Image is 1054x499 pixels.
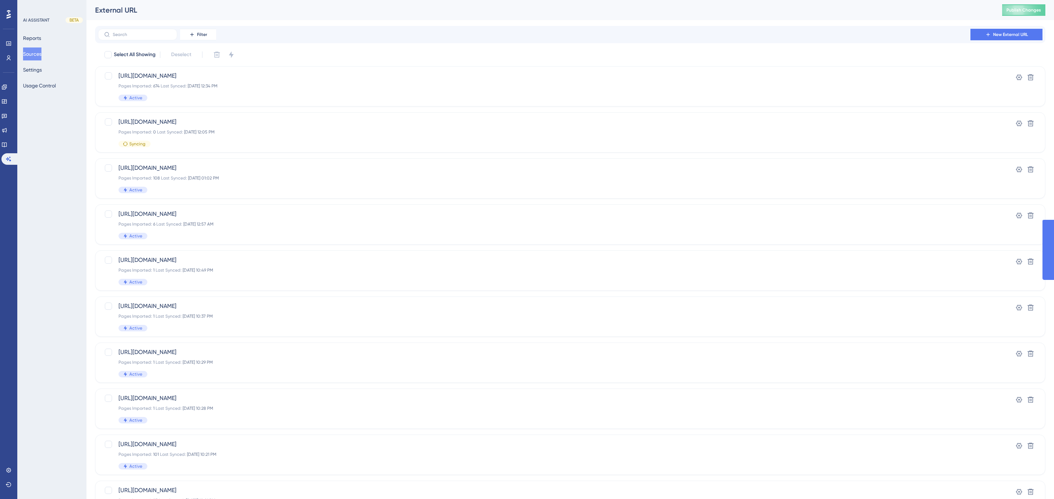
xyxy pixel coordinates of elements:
[188,83,218,89] span: [DATE] 12:34 PM
[153,222,155,227] span: 6
[171,50,191,59] span: Deselect
[119,210,964,218] span: [URL][DOMAIN_NAME]
[129,95,142,101] span: Active
[129,463,142,469] span: Active
[1002,4,1045,16] button: Publish Changes
[183,268,213,273] span: [DATE] 10:49 PM
[129,371,142,377] span: Active
[119,164,964,172] span: [URL][DOMAIN_NAME]
[129,279,142,285] span: Active
[119,83,964,89] div: Pages Imported: Last Synced:
[113,32,171,37] input: Search
[153,360,155,365] span: 1
[188,176,219,181] span: [DATE] 01:02 PM
[119,348,964,357] span: [URL][DOMAIN_NAME]
[66,17,83,23] div: BETA
[184,130,215,135] span: [DATE] 12:05 PM
[119,72,964,80] span: [URL][DOMAIN_NAME]
[153,452,159,457] span: 101
[119,221,964,227] div: Pages Imported: Last Synced:
[119,129,964,135] div: Pages Imported: Last Synced:
[197,32,207,37] span: Filter
[119,394,964,403] span: [URL][DOMAIN_NAME]
[187,452,216,457] span: [DATE] 10:21 PM
[119,486,964,495] span: [URL][DOMAIN_NAME]
[119,256,964,264] span: [URL][DOMAIN_NAME]
[153,406,155,411] span: 1
[1006,7,1041,13] span: Publish Changes
[153,130,156,135] span: 0
[153,176,160,181] span: 108
[119,267,964,273] div: Pages Imported: Last Synced:
[1024,471,1045,492] iframe: UserGuiding AI Assistant Launcher
[23,32,41,45] button: Reports
[23,17,49,23] div: AI ASSISTANT
[23,47,41,60] button: Sources
[165,48,198,61] button: Deselect
[129,325,142,331] span: Active
[119,440,964,449] span: [URL][DOMAIN_NAME]
[119,175,964,181] div: Pages Imported: Last Synced:
[119,313,964,319] div: Pages Imported: Last Synced:
[993,32,1028,37] span: New External URL
[153,314,155,319] span: 1
[183,360,213,365] span: [DATE] 10:29 PM
[129,141,146,147] span: Syncing
[119,452,964,457] div: Pages Imported: Last Synced:
[23,63,42,76] button: Settings
[23,79,56,92] button: Usage Control
[119,405,964,411] div: Pages Imported: Last Synced:
[970,29,1042,40] button: New External URL
[114,50,156,59] span: Select All Showing
[183,222,214,227] span: [DATE] 12:57 AM
[119,118,964,126] span: [URL][DOMAIN_NAME]
[119,359,964,365] div: Pages Imported: Last Synced:
[119,302,964,310] span: [URL][DOMAIN_NAME]
[153,268,155,273] span: 1
[95,5,984,15] div: External URL
[153,83,160,89] span: 674
[183,406,213,411] span: [DATE] 10:28 PM
[129,233,142,239] span: Active
[180,29,216,40] button: Filter
[129,417,142,423] span: Active
[183,314,213,319] span: [DATE] 10:37 PM
[129,187,142,193] span: Active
